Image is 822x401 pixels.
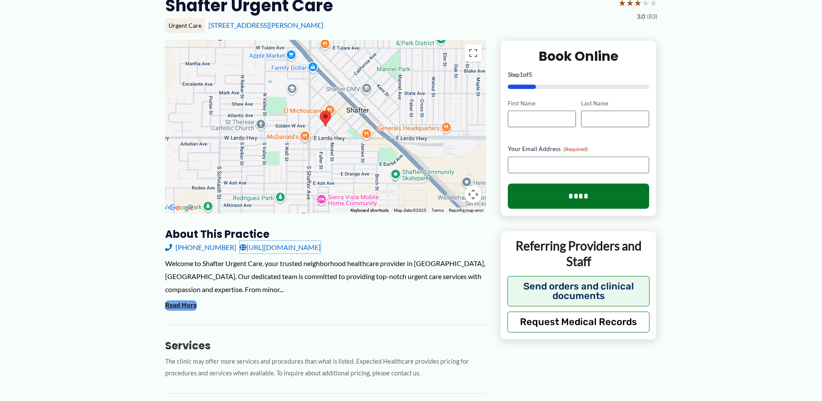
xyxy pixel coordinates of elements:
[167,202,196,214] a: Open this area in Google Maps (opens a new window)
[165,300,197,311] button: Read More
[647,11,657,22] span: (83)
[165,18,205,33] div: Urgent Care
[165,339,486,352] h3: Services
[208,21,323,29] a: [STREET_ADDRESS][PERSON_NAME]
[165,241,236,254] a: [PHONE_NUMBER]
[167,202,196,214] img: Google
[507,238,650,270] p: Referring Providers and Staff
[465,186,482,203] button: Map camera controls
[394,208,426,213] span: Map data ©2025
[507,276,650,306] button: Send orders and clinical documents
[508,48,650,65] h2: Book Online
[581,99,649,108] label: Last Name
[351,207,389,214] button: Keyboard shortcuts
[465,44,482,62] button: Toggle fullscreen view
[508,99,576,108] label: First Name
[520,71,523,78] span: 1
[563,146,588,152] span: (Required)
[449,208,484,213] a: Report a map error
[165,257,486,296] div: Welcome to Shafter Urgent Care, your trusted neighborhood healthcare provider in [GEOGRAPHIC_DATA...
[240,241,321,254] a: [URL][DOMAIN_NAME]
[165,356,486,379] p: The clinic may offer more services and procedures than what is listed. Expected Healthcare provid...
[637,11,645,22] span: 3.0
[529,71,532,78] span: 5
[165,227,486,241] h3: About this practice
[508,145,650,153] label: Your Email Address
[507,312,650,332] button: Request Medical Records
[508,72,650,78] p: Step of
[432,208,444,213] a: Terms (opens in new tab)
